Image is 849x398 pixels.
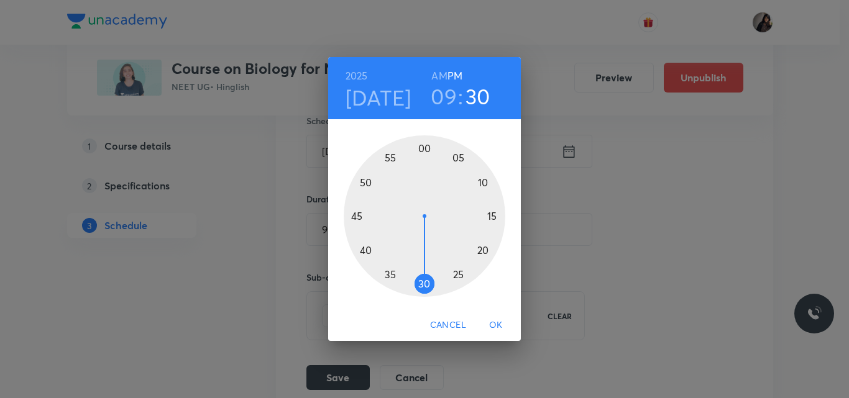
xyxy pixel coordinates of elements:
span: OK [481,317,511,333]
button: 09 [431,83,457,109]
button: PM [447,67,462,84]
h3: : [458,83,463,109]
button: [DATE] [346,84,411,111]
button: OK [476,314,516,337]
button: Cancel [425,314,471,337]
button: 30 [466,83,490,109]
button: AM [431,67,447,84]
span: Cancel [430,317,466,333]
button: 2025 [346,67,368,84]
